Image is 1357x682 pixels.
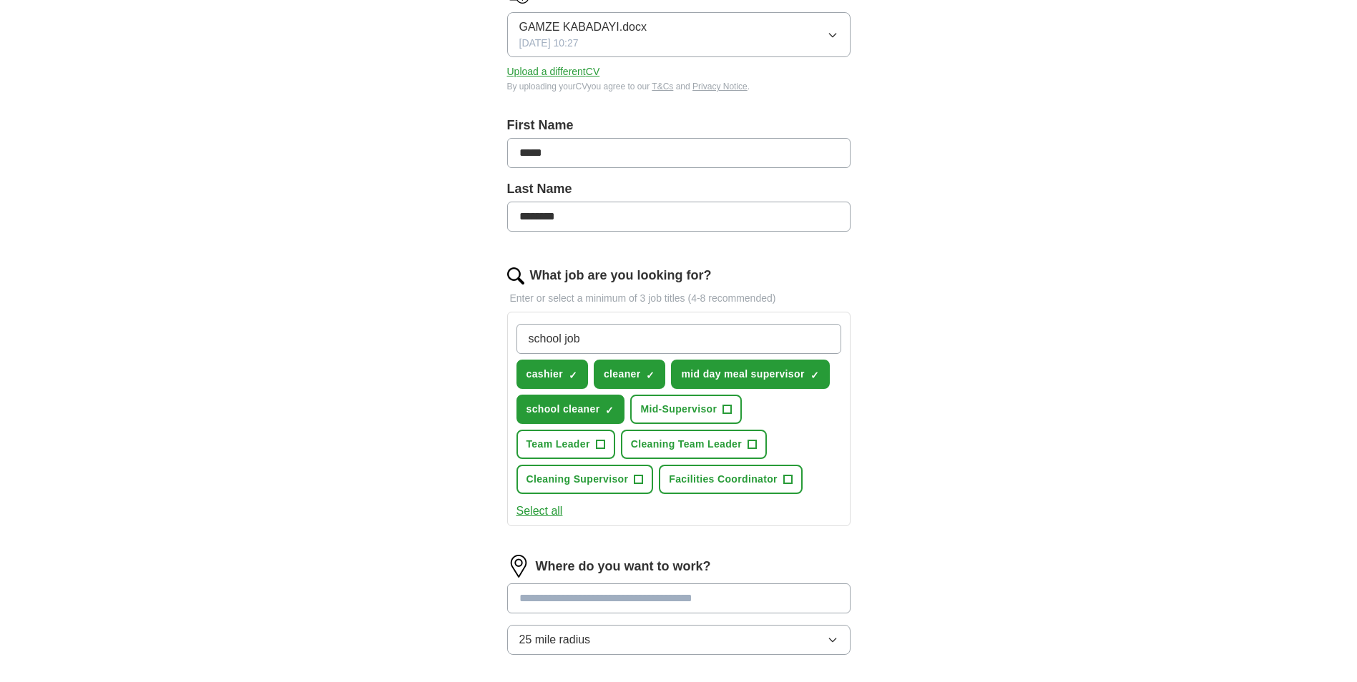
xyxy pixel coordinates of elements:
a: T&Cs [652,81,673,92]
p: Enter or select a minimum of 3 job titles (4-8 recommended) [507,291,851,306]
span: ✓ [569,370,577,381]
img: search.png [507,267,524,285]
img: location.png [507,555,530,578]
input: Type a job title and press enter [516,324,841,354]
span: cashier [526,367,563,382]
span: ✓ [810,370,819,381]
span: school cleaner [526,402,600,417]
button: Cleaning Team Leader [621,430,767,459]
label: Last Name [507,179,851,199]
span: Mid-Supervisor [640,402,717,417]
span: ✓ [646,370,655,381]
button: school cleaner✓ [516,395,625,424]
span: Cleaning Team Leader [631,437,742,452]
button: Facilities Coordinator [659,465,803,494]
button: Mid-Supervisor [630,395,742,424]
label: Where do you want to work? [536,557,711,576]
span: GAMZE KABADAYI.docx [519,19,647,36]
button: Team Leader [516,430,615,459]
span: 25 mile radius [519,631,591,648]
button: cashier✓ [516,360,588,389]
button: Cleaning Supervisor [516,465,654,494]
span: Facilities Coordinator [669,472,778,487]
button: 25 mile radius [507,625,851,655]
span: Cleaning Supervisor [526,472,629,487]
span: ✓ [605,405,614,416]
div: By uploading your CV you agree to our and . [507,80,851,93]
span: mid day meal supervisor [681,367,804,382]
span: Team Leader [526,437,590,452]
label: First Name [507,116,851,135]
button: Upload a differentCV [507,64,600,79]
button: cleaner✓ [594,360,665,389]
span: [DATE] 10:27 [519,36,579,51]
button: GAMZE KABADAYI.docx[DATE] 10:27 [507,12,851,57]
span: cleaner [604,367,640,382]
button: Select all [516,503,563,520]
label: What job are you looking for? [530,266,712,285]
button: mid day meal supervisor✓ [671,360,829,389]
a: Privacy Notice [692,81,748,92]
